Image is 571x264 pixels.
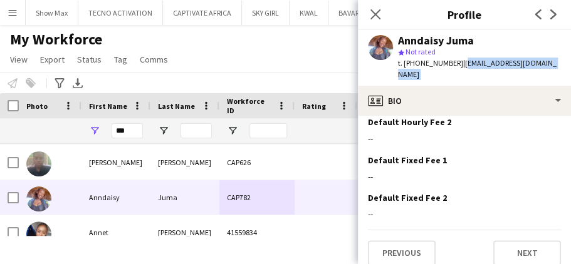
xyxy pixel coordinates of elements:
[398,58,557,79] span: | [EMAIL_ADDRESS][DOMAIN_NAME]
[227,96,272,115] span: Workforce ID
[368,155,447,166] h3: Default Fixed Fee 1
[89,101,127,111] span: First Name
[78,1,163,25] button: TECNO ACTIVATION
[219,180,295,215] div: CAP782
[77,54,102,65] span: Status
[26,186,51,211] img: Anndaisy Juma
[398,35,474,46] div: Anndaisy Juma
[150,215,219,250] div: [PERSON_NAME]
[249,123,287,138] input: Workforce ID Filter Input
[302,101,326,111] span: Rating
[219,145,295,180] div: CAP626
[26,1,78,25] button: Show Max
[135,51,173,68] a: Comms
[163,1,242,25] button: CAPTIVATE AFRICA
[10,30,102,49] span: My Workforce
[89,125,100,136] button: Open Filter Menu
[406,47,436,56] span: Not rated
[35,51,70,68] a: Export
[158,125,169,136] button: Open Filter Menu
[368,208,561,220] div: --
[242,1,290,25] button: SKY GIRL
[26,221,51,246] img: Annet Devina
[290,1,328,25] button: KWAL
[368,171,561,182] div: --
[368,192,447,203] h3: Default Fixed Fee 2
[181,123,212,138] input: Last Name Filter Input
[368,133,561,144] div: --
[398,58,463,68] span: t. [PHONE_NUMBER]
[358,6,571,23] h3: Profile
[109,51,132,68] a: Tag
[81,180,150,215] div: Anndaisy
[26,101,48,111] span: Photo
[81,215,150,250] div: Annet
[328,1,399,25] button: BAVARIA SMALT
[5,51,33,68] a: View
[140,54,168,65] span: Comms
[114,54,127,65] span: Tag
[10,54,28,65] span: View
[70,76,85,91] app-action-btn: Export XLSX
[150,180,219,215] div: Juma
[158,101,195,111] span: Last Name
[26,151,51,176] img: Ann Kariuki
[227,125,238,136] button: Open Filter Menu
[368,116,451,128] h3: Default Hourly Fee 2
[81,145,150,180] div: [PERSON_NAME]
[72,51,107,68] a: Status
[52,76,67,91] app-action-btn: Advanced filters
[219,215,295,250] div: 41559834
[358,86,571,116] div: Bio
[150,145,219,180] div: [PERSON_NAME]
[40,54,65,65] span: Export
[112,123,143,138] input: First Name Filter Input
